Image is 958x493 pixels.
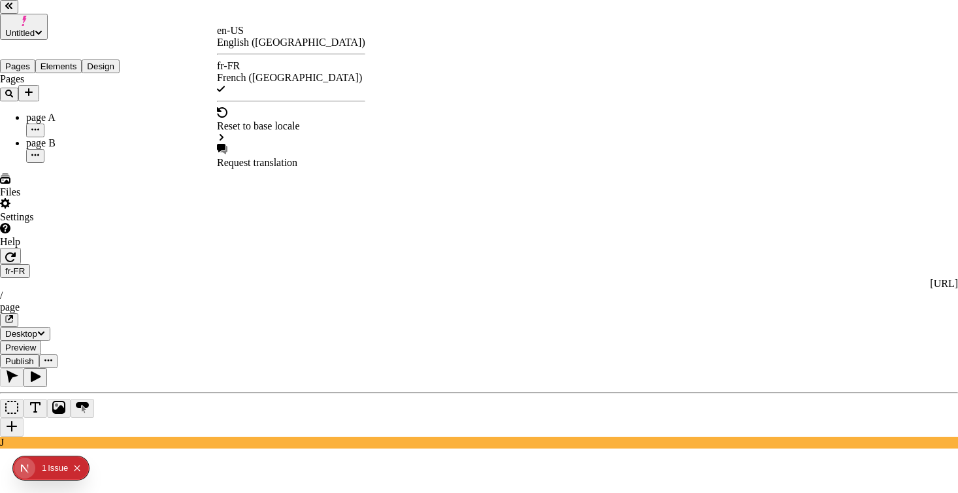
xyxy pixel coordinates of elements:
[217,25,365,37] div: en-US
[217,72,365,84] div: French ([GEOGRAPHIC_DATA])
[217,60,365,72] div: fr-FR
[217,25,365,169] div: Open locale picker
[217,157,365,169] div: Request translation
[5,10,191,22] p: Cookie Test Route
[217,37,365,48] div: English ([GEOGRAPHIC_DATA])
[217,120,365,132] div: Reset to base locale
